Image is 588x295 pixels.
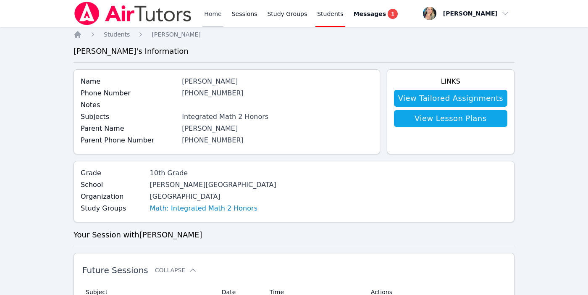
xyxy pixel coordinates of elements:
label: Subjects [81,112,177,122]
img: Air Tutors [73,2,192,25]
label: Notes [81,100,177,110]
span: Students [104,31,130,38]
a: View Lesson Plans [394,110,507,127]
label: School [81,180,145,190]
a: Students [104,30,130,39]
a: [PHONE_NUMBER] [182,89,244,97]
div: 10th Grade [150,168,276,178]
div: [PERSON_NAME][GEOGRAPHIC_DATA] [150,180,276,190]
div: [GEOGRAPHIC_DATA] [150,192,276,202]
a: View Tailored Assignments [394,90,507,107]
label: Organization [81,192,145,202]
div: [PERSON_NAME] [182,124,373,134]
button: Collapse [155,266,197,274]
span: [PERSON_NAME] [152,31,200,38]
label: Parent Name [81,124,177,134]
label: Name [81,76,177,87]
a: [PHONE_NUMBER] [182,136,244,144]
span: 1 [388,9,398,19]
label: Parent Phone Number [81,135,177,145]
label: Grade [81,168,145,178]
div: Integrated Math 2 Honors [182,112,373,122]
label: Phone Number [81,88,177,98]
a: [PERSON_NAME] [152,30,200,39]
h3: [PERSON_NAME] 's Information [73,45,514,57]
h3: Your Session with [PERSON_NAME] [73,229,514,241]
label: Study Groups [81,203,145,213]
nav: Breadcrumb [73,30,514,39]
span: Future Sessions [82,265,148,275]
h4: Links [394,76,507,87]
div: [PERSON_NAME] [182,76,373,87]
a: Math: Integrated Math 2 Honors [150,203,257,213]
span: Messages [354,10,386,18]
